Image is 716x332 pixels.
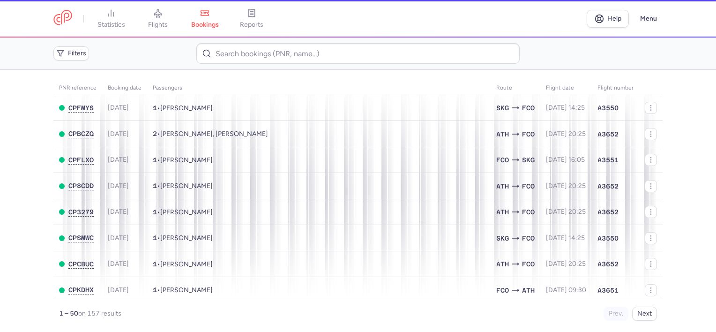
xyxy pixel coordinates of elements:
span: [DATE] 09:30 [546,286,586,294]
span: A3550 [597,103,619,113]
a: bookings [181,8,228,29]
span: [DATE] 20:25 [546,182,586,190]
span: ATH [496,259,509,269]
span: • [153,234,213,242]
strong: 1 – 50 [59,309,78,317]
a: CitizenPlane red outlined logo [53,10,72,27]
span: SKG [496,103,509,113]
span: ATH [496,129,509,139]
input: Search bookings (PNR, name...) [196,43,519,64]
span: FCO [522,181,535,191]
span: ATH [496,181,509,191]
span: • [153,260,213,268]
span: ATH [522,285,535,295]
span: ATH [496,207,509,217]
button: Menu [634,10,663,28]
span: statistics [97,21,125,29]
span: Valeria FINOCCHIARO [160,208,213,216]
span: 1 [153,208,157,216]
span: • [153,286,213,294]
span: [DATE] [108,104,129,112]
button: CPKDHX [68,286,94,294]
a: flights [134,8,181,29]
span: on 157 results [78,309,121,317]
span: reports [240,21,263,29]
span: • [153,130,268,138]
button: CPFLXO [68,156,94,164]
span: FCO [522,259,535,269]
span: • [153,156,213,164]
span: A3551 [597,155,619,165]
span: FCO [522,103,535,113]
span: 1 [153,156,157,164]
a: reports [228,8,275,29]
a: statistics [88,8,134,29]
th: Passengers [147,81,491,95]
span: [DATE] [108,130,129,138]
span: Charalampos ZAROGIANNIS [160,156,213,164]
a: Help [587,10,629,28]
span: FCO [522,129,535,139]
span: Help [607,15,621,22]
span: 1 [153,286,157,294]
span: Davide SALTALAMACCHIA [160,286,213,294]
th: Route [491,81,540,95]
span: • [153,208,213,216]
span: [DATE] 14:25 [546,104,585,112]
span: FCO [522,207,535,217]
span: Dimitrios KAPLANIS [160,104,213,112]
span: CPKDHX [68,286,94,294]
span: FCO [496,155,509,165]
button: Filters [53,46,89,60]
th: Flight number [592,81,639,95]
span: A3550 [597,234,619,243]
span: CPSMWC [68,234,94,241]
button: CP8CDD [68,182,94,190]
span: [DATE] [108,182,129,190]
span: [DATE] 20:25 [546,130,586,138]
span: • [153,182,213,190]
span: Filters [68,50,86,57]
button: Prev. [604,307,628,321]
button: Next [632,307,657,321]
span: 1 [153,234,157,241]
span: bookings [191,21,219,29]
span: CPBCZQ [68,130,94,137]
span: [DATE] [108,260,129,268]
span: [DATE] 14:25 [546,234,585,242]
span: 2 [153,130,157,137]
span: CP8CDD [68,182,94,189]
button: CPSMWC [68,234,94,242]
span: FCO [496,285,509,295]
span: 1 [153,182,157,189]
span: A3652 [597,181,619,191]
span: [DATE] [108,156,129,164]
th: flight date [540,81,592,95]
span: SKG [522,155,535,165]
span: [DATE] 20:25 [546,260,586,268]
span: A3652 [597,259,619,269]
span: [DATE] 16:05 [546,156,585,164]
span: [DATE] [108,208,129,216]
button: CPFMYS [68,104,94,112]
span: [DATE] 20:25 [546,208,586,216]
span: Caterina MANFREDI CLARKE [160,182,213,190]
span: A3651 [597,286,619,295]
span: flights [148,21,168,29]
span: Emanuele ZOLLA [160,260,213,268]
span: A3652 [597,207,619,217]
span: • [153,104,213,112]
button: CPCBUC [68,260,94,268]
span: [DATE] [108,286,129,294]
span: 1 [153,104,157,112]
th: PNR reference [53,81,102,95]
span: FCO [522,233,535,243]
th: Booking date [102,81,147,95]
span: [DATE] [108,234,129,242]
button: CP3279 [68,208,94,216]
span: Valeria ARNALDI, Matteo DI STEFANO [160,130,268,138]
